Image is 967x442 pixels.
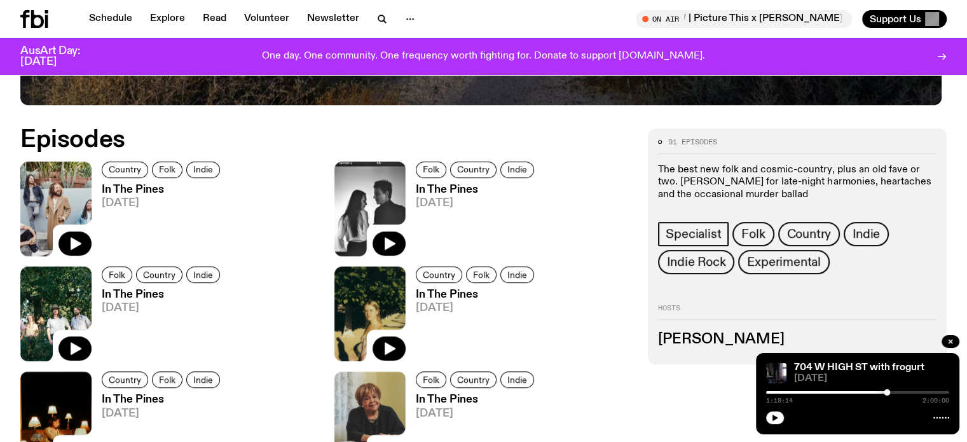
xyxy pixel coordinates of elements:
span: Indie [507,165,527,174]
a: Read [195,10,234,28]
h3: In The Pines [416,394,538,405]
span: Folk [423,375,439,385]
a: Folk [732,222,774,246]
span: [DATE] [416,303,538,314]
a: Country [102,162,148,178]
a: Folk [416,162,446,178]
span: Country [143,270,175,279]
a: Indie [500,371,534,388]
h3: In The Pines [416,289,538,300]
a: Explore [142,10,193,28]
a: Newsletter [299,10,367,28]
a: In The Pines[DATE] [406,289,538,361]
h2: Hosts [658,305,936,320]
a: Folk [152,162,182,178]
span: Indie [193,375,213,385]
a: Indie Rock [658,250,734,274]
span: Folk [159,165,175,174]
h2: Episodes [20,128,633,151]
span: Indie [853,227,880,241]
span: Support Us [870,13,921,25]
a: Country [136,266,182,283]
h3: In The Pines [102,184,224,195]
span: Experimental [747,255,821,269]
a: Schedule [81,10,140,28]
a: Country [416,266,462,283]
a: Experimental [738,250,830,274]
a: Specialist [658,222,729,246]
span: Indie [193,165,213,174]
button: On AirSPEED DATE SXSW | Picture This x [PERSON_NAME] x Sweet Boy Sonnet [636,10,852,28]
span: [DATE] [794,374,949,383]
p: The best new folk and cosmic-country, plus an old fave or two. [PERSON_NAME] for late-night harmo... [658,164,936,201]
span: Folk [473,270,490,279]
a: Country [450,371,497,388]
a: In The Pines[DATE] [92,289,224,361]
span: Indie [193,270,213,279]
span: Folk [741,227,765,241]
a: Indie [500,162,534,178]
button: Support Us [862,10,947,28]
span: Indie [507,375,527,385]
span: 91 episodes [668,139,717,146]
a: Folk [416,371,446,388]
a: Indie [500,266,534,283]
span: Folk [159,375,175,385]
span: Country [457,165,490,174]
span: 2:00:00 [922,397,949,404]
a: Volunteer [237,10,297,28]
a: Country [102,371,148,388]
span: Specialist [666,227,721,241]
a: In The Pines[DATE] [406,184,538,256]
a: Folk [152,371,182,388]
span: Country [423,270,455,279]
a: Country [778,222,840,246]
a: Indie [186,162,220,178]
span: Country [787,227,832,241]
span: [DATE] [102,408,224,419]
span: Indie Rock [667,255,725,269]
span: Folk [109,270,125,279]
h3: In The Pines [102,394,224,405]
span: Country [109,375,141,385]
h3: AusArt Day: [DATE] [20,46,102,67]
a: Indie [186,371,220,388]
a: Folk [102,266,132,283]
span: Folk [423,165,439,174]
span: [DATE] [416,408,538,419]
span: [DATE] [102,198,224,209]
a: 704 W HIGH ST with frogurt [794,363,924,373]
h3: In The Pines [416,184,538,195]
a: Indie [186,266,220,283]
a: Country [450,162,497,178]
p: One day. One community. One frequency worth fighting for. Donate to support [DOMAIN_NAME]. [262,51,705,62]
span: Country [109,165,141,174]
h3: [PERSON_NAME] [658,333,936,347]
a: In The Pines[DATE] [92,184,224,256]
h3: In The Pines [102,289,224,300]
span: [DATE] [416,198,538,209]
a: Indie [844,222,889,246]
span: Indie [507,270,527,279]
a: Folk [466,266,497,283]
span: [DATE] [102,303,224,314]
span: Country [457,375,490,385]
span: 1:19:14 [766,397,793,404]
